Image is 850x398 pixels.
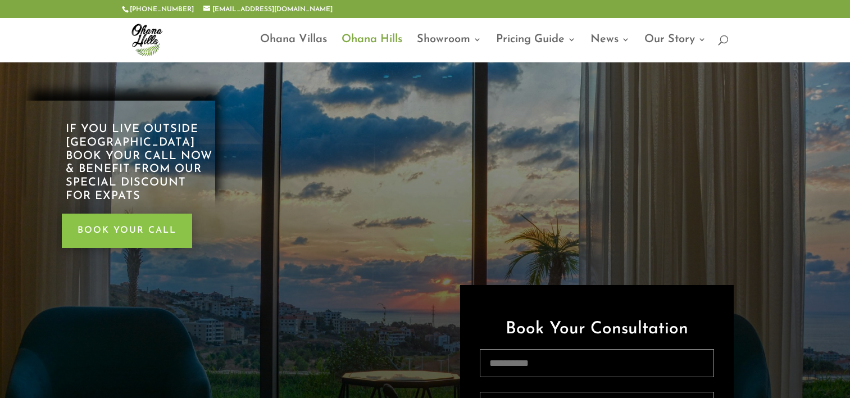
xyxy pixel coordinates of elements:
a: Showroom [417,35,481,62]
a: Our Story [644,35,706,62]
img: ohana-hills [124,17,169,62]
a: [EMAIL_ADDRESS][DOMAIN_NAME] [203,6,333,13]
span: HAVE A ONE ON ONE CALL WITH ONE OF OUR SPECIALISTS: [466,186,779,196]
li: GET UPDATES ABOUT THE PROJECT STATUS [476,223,833,238]
a: BOOK YOUR CALL [62,214,192,248]
a: Pricing Guide [496,35,576,62]
li: DISCUSS THE VILLAS DETAILS [476,209,833,223]
a: Ohana Villas [260,35,327,62]
h1: Your Luxury Villa, One Click Away [466,101,833,185]
p: IF YOU LIVE OUTSIDE [GEOGRAPHIC_DATA] BOOK YOUR CALL NOW & BENEFIT FROM OUR SPECIAL DISCOUNT FOR ... [66,123,215,203]
a: [PHONE_NUMBER] [130,6,194,13]
h3: Book Your Consultation [480,315,714,349]
a: Ohana Hills [342,35,402,62]
a: News [590,35,630,62]
li: HAVE AN ACCESS TO A MOCKUP VILLA [476,238,833,252]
